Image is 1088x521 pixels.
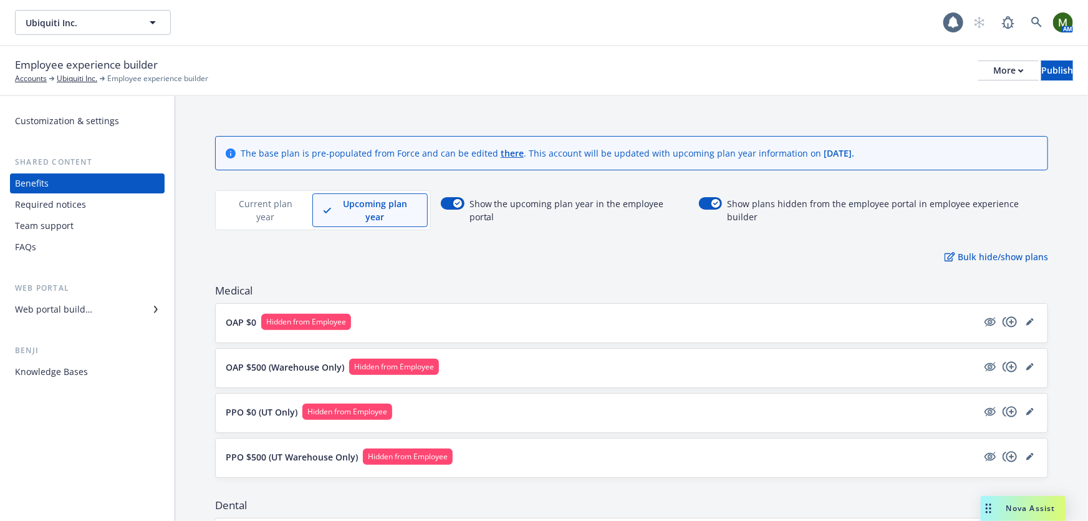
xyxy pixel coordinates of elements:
[967,10,992,35] a: Start snowing
[10,237,165,257] a: FAQs
[226,361,344,374] p: OAP $500 (Warehouse Only)
[1023,449,1037,464] a: editPencil
[226,359,978,375] button: OAP $500 (Warehouse Only)Hidden from Employee
[1003,404,1018,419] a: copyPlus
[1041,61,1073,80] div: Publish
[266,316,346,328] span: Hidden from Employee
[10,344,165,357] div: Benji
[15,173,49,193] div: Benefits
[983,449,998,464] a: hidden
[226,450,358,464] p: PPO $500 (UT Warehouse Only)
[15,237,36,257] div: FAQs
[727,197,1048,223] span: Show plans hidden from the employee portal in employee experience builder
[1023,404,1037,419] a: editPencil
[10,156,165,168] div: Shared content
[1003,359,1018,374] a: copyPlus
[333,197,417,223] p: Upcoming plan year
[241,147,501,159] span: The base plan is pre-populated from Force and can be edited
[1053,12,1073,32] img: photo
[10,216,165,236] a: Team support
[1023,359,1037,374] a: editPencil
[229,197,302,223] p: Current plan year
[983,359,998,374] a: hidden
[1023,314,1037,329] a: editPencil
[15,216,74,236] div: Team support
[226,314,978,330] button: OAP $0Hidden from Employee
[501,147,524,159] a: there
[10,195,165,215] a: Required notices
[993,61,1024,80] div: More
[15,57,158,73] span: Employee experience builder
[981,496,996,521] div: Drag to move
[10,299,165,319] a: Web portal builder
[10,362,165,382] a: Knowledge Bases
[1003,314,1018,329] a: copyPlus
[10,111,165,131] a: Customization & settings
[26,16,133,29] span: Ubiquiti Inc.
[57,73,97,84] a: Ubiquiti Inc.
[10,282,165,295] div: Web portal
[226,404,978,420] button: PPO $0 (UT Only)Hidden from Employee
[983,404,998,419] a: hidden
[469,197,689,223] span: Show the upcoming plan year in the employee portal
[215,498,1048,513] span: Dental
[368,451,448,462] span: Hidden from Employee
[1006,503,1056,514] span: Nova Assist
[226,406,297,419] p: PPO $0 (UT Only)
[524,147,824,159] span: . This account will be updated with upcoming plan year information on
[945,250,1048,263] p: Bulk hide/show plans
[983,314,998,329] a: hidden
[15,111,119,131] div: Customization & settings
[226,449,978,465] button: PPO $500 (UT Warehouse Only)Hidden from Employee
[824,147,854,159] span: [DATE] .
[215,283,1048,298] span: Medical
[15,10,171,35] button: Ubiquiti Inc.
[15,73,47,84] a: Accounts
[15,195,86,215] div: Required notices
[1024,10,1049,35] a: Search
[996,10,1021,35] a: Report a Bug
[107,73,208,84] span: Employee experience builder
[307,406,387,417] span: Hidden from Employee
[1041,61,1073,80] button: Publish
[978,61,1039,80] button: More
[15,299,92,319] div: Web portal builder
[10,173,165,193] a: Benefits
[226,316,256,329] p: OAP $0
[15,362,88,382] div: Knowledge Bases
[1003,449,1018,464] a: copyPlus
[354,361,434,372] span: Hidden from Employee
[981,496,1066,521] button: Nova Assist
